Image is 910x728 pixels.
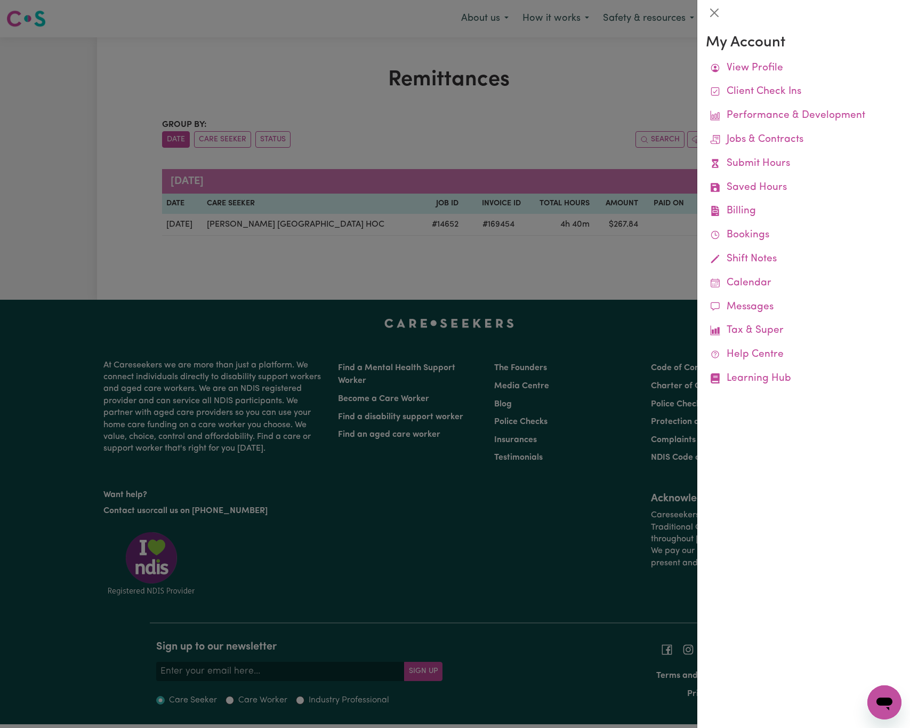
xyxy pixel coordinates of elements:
a: Learning Hub [706,367,901,391]
a: Messages [706,295,901,319]
a: Submit Hours [706,152,901,176]
h3: My Account [706,34,901,52]
iframe: Button to launch messaging window [867,685,901,719]
a: View Profile [706,57,901,81]
a: Tax & Super [706,319,901,343]
a: Billing [706,199,901,223]
a: Shift Notes [706,247,901,271]
button: Close [706,4,723,21]
a: Bookings [706,223,901,247]
a: Client Check Ins [706,80,901,104]
a: Performance & Development [706,104,901,128]
a: Saved Hours [706,176,901,200]
a: Jobs & Contracts [706,128,901,152]
a: Help Centre [706,343,901,367]
a: Calendar [706,271,901,295]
